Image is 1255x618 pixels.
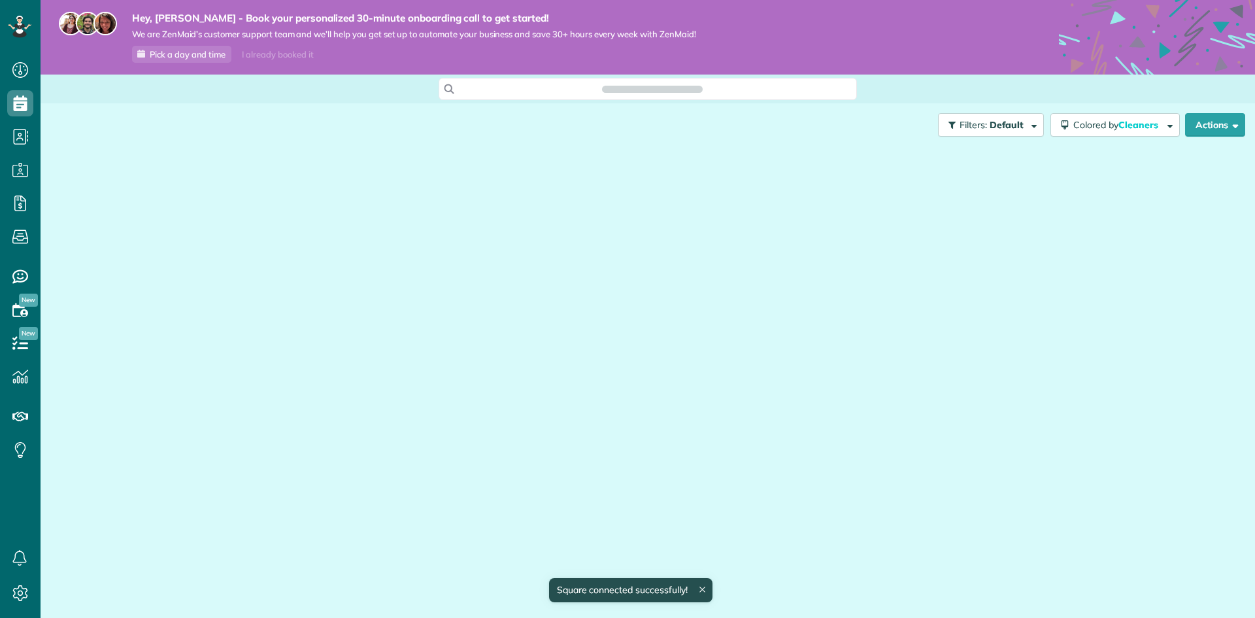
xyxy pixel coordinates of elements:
a: Filters: Default [931,113,1044,137]
div: I already booked it [234,46,321,63]
strong: Hey, [PERSON_NAME] - Book your personalized 30-minute onboarding call to get started! [132,12,696,25]
img: jorge-587dff0eeaa6aab1f244e6dc62b8924c3b6ad411094392a53c71c6c4a576187d.jpg [76,12,99,35]
span: New [19,327,38,340]
img: maria-72a9807cf96188c08ef61303f053569d2e2a8a1cde33d635c8a3ac13582a053d.jpg [59,12,82,35]
span: Pick a day and time [150,49,226,60]
img: michelle-19f622bdf1676172e81f8f8fba1fb50e276960ebfe0243fe18214015130c80e4.jpg [93,12,117,35]
span: Colored by [1073,119,1163,131]
span: We are ZenMaid’s customer support team and we’ll help you get set up to automate your business an... [132,29,696,40]
button: Filters: Default [938,113,1044,137]
div: Square connected successfully! [548,578,712,602]
span: Cleaners [1118,119,1160,131]
span: Default [990,119,1024,131]
a: Pick a day and time [132,46,231,63]
span: New [19,294,38,307]
button: Colored byCleaners [1050,113,1180,137]
span: Search ZenMaid… [615,82,689,95]
button: Actions [1185,113,1245,137]
span: Filters: [960,119,987,131]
